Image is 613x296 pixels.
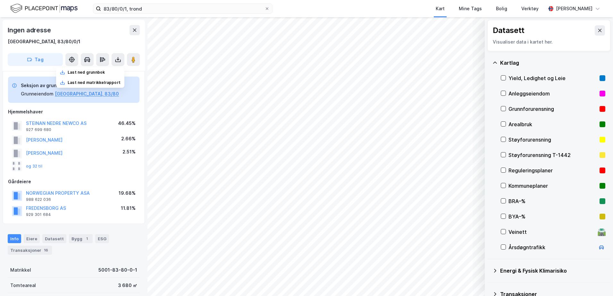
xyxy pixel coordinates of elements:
[556,5,592,12] div: [PERSON_NAME]
[43,247,49,253] div: 16
[508,197,597,205] div: BRA–%
[26,212,51,217] div: 929 301 684
[69,234,93,243] div: Bygg
[500,59,605,67] div: Kartlag
[521,5,539,12] div: Verktøy
[98,266,137,274] div: 5001-83-80-0-1
[68,80,121,85] div: Last ned matrikkelrapport
[581,265,613,296] iframe: Chat Widget
[21,82,119,89] div: Seksjon av grunneiendom
[508,228,595,236] div: Veinett
[121,204,136,212] div: 11.81%
[10,3,78,14] img: logo.f888ab2527a4732fd821a326f86c7f29.svg
[8,38,80,45] div: [GEOGRAPHIC_DATA], 83/80/0/1
[84,235,90,242] div: 1
[26,197,51,202] div: 988 622 036
[508,243,595,251] div: Årsdøgntrafikk
[508,182,597,190] div: Kommuneplaner
[26,127,51,132] div: 927 699 680
[42,234,66,243] div: Datasett
[508,90,597,97] div: Anleggseiendom
[436,5,445,12] div: Kart
[122,148,136,156] div: 2.51%
[10,282,36,289] div: Tomteareal
[95,234,109,243] div: ESG
[508,120,597,128] div: Arealbruk
[581,265,613,296] div: Kontrollprogram for chat
[118,119,136,127] div: 46.45%
[118,282,137,289] div: 3 680 ㎡
[8,246,52,255] div: Transaksjoner
[8,234,21,243] div: Info
[493,25,525,36] div: Datasett
[10,266,31,274] div: Matrikkel
[500,267,605,275] div: Energi & Fysisk Klimarisiko
[24,234,40,243] div: Eiere
[508,74,597,82] div: Yield, Ledighet og Leie
[119,189,136,197] div: 19.68%
[8,53,63,66] button: Tag
[508,136,597,144] div: Støyforurensning
[68,70,105,75] div: Last ned grunnbok
[493,38,605,46] div: Visualiser data i kartet her.
[508,167,597,174] div: Reguleringsplaner
[508,213,597,220] div: BYA–%
[508,105,597,113] div: Grunnforurensning
[21,90,54,98] div: Grunneiendom
[8,108,139,116] div: Hjemmelshaver
[8,178,139,185] div: Gårdeiere
[508,151,597,159] div: Støyforurensning T-1442
[55,90,119,98] button: [GEOGRAPHIC_DATA], 83/80
[8,25,52,35] div: Ingen adresse
[459,5,482,12] div: Mine Tags
[496,5,507,12] div: Bolig
[597,228,606,236] div: 🛣️
[121,135,136,143] div: 2.66%
[101,4,265,13] input: Søk på adresse, matrikkel, gårdeiere, leietakere eller personer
